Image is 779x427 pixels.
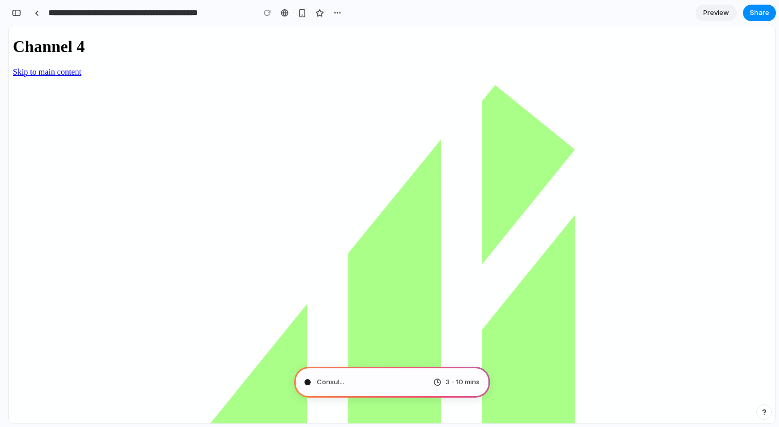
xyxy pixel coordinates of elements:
[317,377,344,387] span: Consul ...
[703,8,729,18] span: Preview
[750,8,769,18] span: Share
[696,5,737,21] a: Preview
[743,5,776,21] button: Share
[446,377,480,387] span: 3 - 10 mins
[4,41,73,50] a: Skip to main content
[4,11,763,30] h1: Channel 4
